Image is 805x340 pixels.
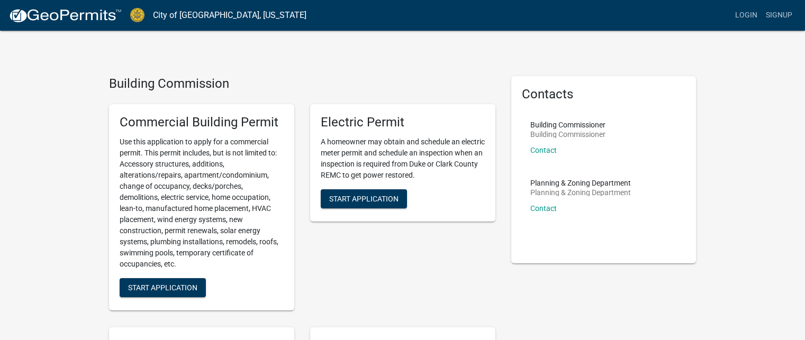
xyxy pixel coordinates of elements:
[153,6,306,24] a: City of [GEOGRAPHIC_DATA], [US_STATE]
[321,136,485,181] p: A homeowner may obtain and schedule an electric meter permit and schedule an inspection when an i...
[530,146,557,154] a: Contact
[109,76,495,91] h4: Building Commission
[128,283,197,291] span: Start Application
[530,179,631,187] p: Planning & Zoning Department
[530,189,631,196] p: Planning & Zoning Department
[120,115,284,130] h5: Commercial Building Permit
[120,136,284,270] p: Use this application to apply for a commercial permit. This permit includes, but is not limited t...
[120,278,206,297] button: Start Application
[321,189,407,208] button: Start Application
[321,115,485,130] h5: Electric Permit
[762,5,797,25] a: Signup
[530,121,605,128] p: Building Commissioner
[530,204,557,213] a: Contact
[530,131,605,138] p: Building Commissioner
[130,8,144,22] img: City of Jeffersonville, Indiana
[522,87,686,102] h5: Contacts
[329,194,399,203] span: Start Application
[731,5,762,25] a: Login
